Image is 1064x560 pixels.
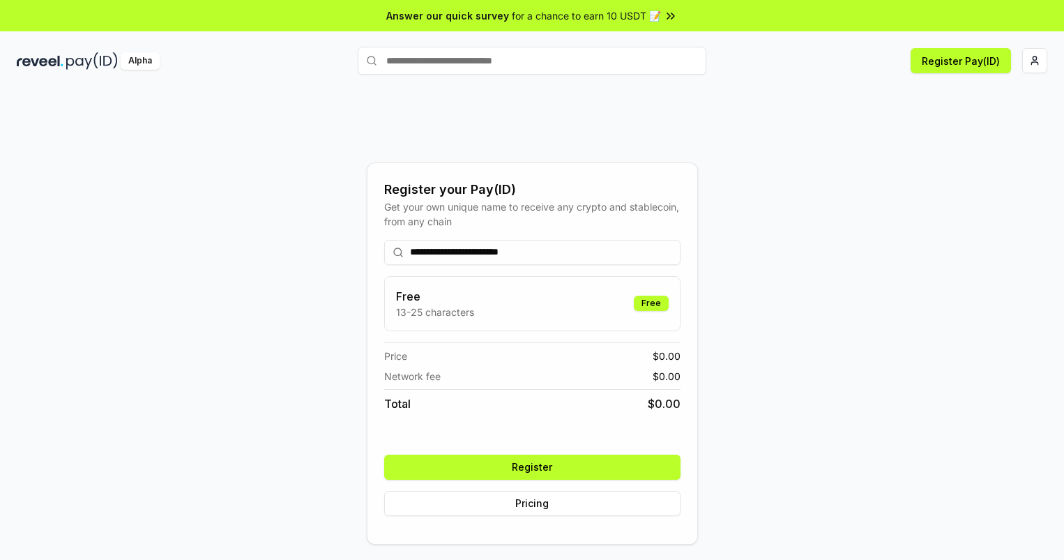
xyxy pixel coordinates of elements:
[66,52,118,70] img: pay_id
[512,8,661,23] span: for a chance to earn 10 USDT 📝
[384,180,681,199] div: Register your Pay(ID)
[384,395,411,412] span: Total
[653,349,681,363] span: $ 0.00
[384,455,681,480] button: Register
[384,199,681,229] div: Get your own unique name to receive any crypto and stablecoin, from any chain
[911,48,1011,73] button: Register Pay(ID)
[384,349,407,363] span: Price
[634,296,669,311] div: Free
[17,52,63,70] img: reveel_dark
[396,288,474,305] h3: Free
[648,395,681,412] span: $ 0.00
[121,52,160,70] div: Alpha
[384,491,681,516] button: Pricing
[384,369,441,384] span: Network fee
[653,369,681,384] span: $ 0.00
[386,8,509,23] span: Answer our quick survey
[396,305,474,319] p: 13-25 characters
